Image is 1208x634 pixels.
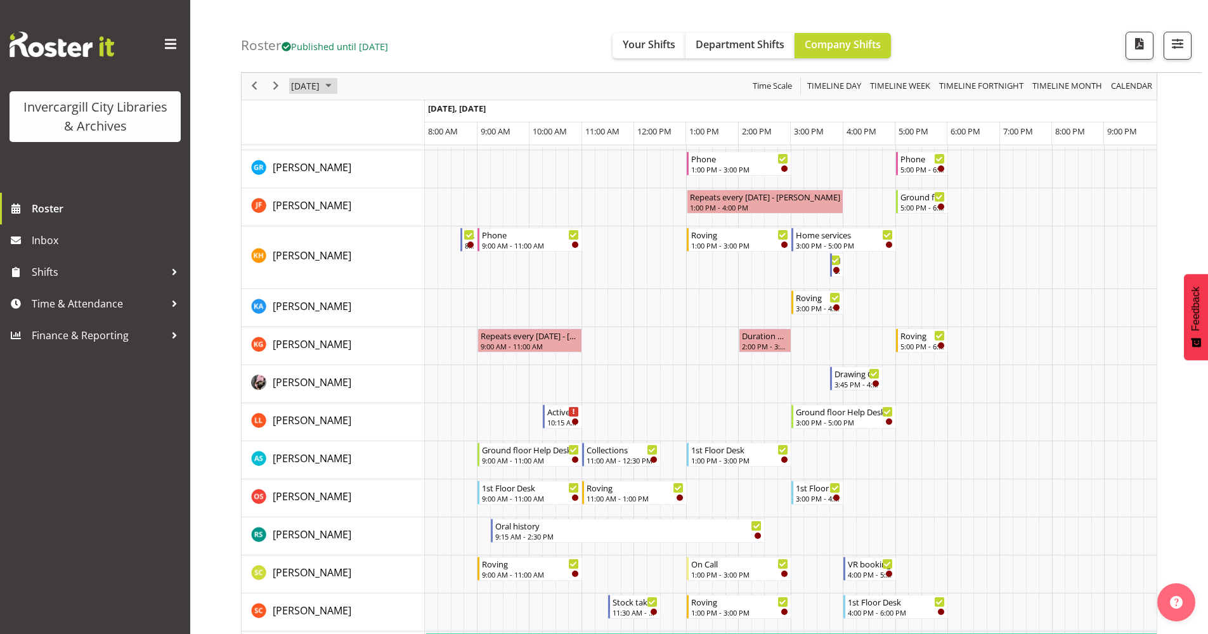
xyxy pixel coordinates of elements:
span: [PERSON_NAME] [273,249,351,262]
div: Phone [900,152,945,165]
a: [PERSON_NAME] [273,565,351,580]
div: Ground floor Help Desk [796,405,893,418]
div: Mandy Stenton"s event - Ground floor Help Desk Begin From Tuesday, October 14, 2025 at 9:00:00 AM... [477,443,582,467]
span: Company Shifts [805,37,881,51]
a: [PERSON_NAME] [273,451,351,466]
button: Timeline Day [805,79,864,94]
a: [PERSON_NAME] [273,489,351,504]
div: 3:00 PM - 5:00 PM [796,240,893,250]
div: Samuel Carter"s event - Roving Begin From Tuesday, October 14, 2025 at 9:00:00 AM GMT+13:00 Ends ... [477,557,582,581]
td: Olivia Stanley resource [242,479,425,517]
div: Invercargill City Libraries & Archives [22,98,168,136]
div: 9:00 AM - 11:00 AM [482,493,579,503]
button: Download a PDF of the roster for the current day [1126,32,1153,60]
div: 1:00 PM - 4:00 PM [690,202,840,212]
div: Mandy Stenton"s event - Collections Begin From Tuesday, October 14, 2025 at 11:00:00 AM GMT+13:00... [582,443,661,467]
div: 5:00 PM - 6:00 PM [900,202,945,212]
div: 8:40 AM - 9:00 AM [465,240,474,250]
button: Timeline Week [868,79,933,94]
div: 1:00 PM - 3:00 PM [691,569,788,579]
div: Joanne Forbes"s event - Repeats every tuesday - Joanne Forbes Begin From Tuesday, October 14, 202... [687,190,843,214]
span: 11:00 AM [585,126,620,137]
span: Roster [32,199,184,218]
button: Department Shifts [685,33,795,58]
span: Feedback [1190,287,1202,331]
div: On Call [691,557,788,570]
span: Published until [DATE] [282,40,388,53]
span: Timeline Week [869,79,932,94]
div: VR booking [848,557,892,570]
span: [DATE], [DATE] [428,103,486,114]
div: Roving [900,329,945,342]
span: 12:00 PM [637,126,672,137]
div: 11:00 AM - 1:00 PM [587,493,684,503]
div: Mandy Stenton"s event - 1st Floor Desk Begin From Tuesday, October 14, 2025 at 1:00:00 PM GMT+13:... [687,443,791,467]
div: Lynette Lockett"s event - Ground floor Help Desk Begin From Tuesday, October 14, 2025 at 3:00:00 ... [791,404,896,429]
a: [PERSON_NAME] [273,413,351,428]
span: [PERSON_NAME] [273,375,351,389]
div: Olivia Stanley"s event - Roving Begin From Tuesday, October 14, 2025 at 11:00:00 AM GMT+13:00 End... [582,481,687,505]
div: 3:00 PM - 4:00 PM [796,493,840,503]
div: Katie Greene"s event - Roving Begin From Tuesday, October 14, 2025 at 5:00:00 PM GMT+13:00 Ends A... [896,328,948,353]
div: Phone [691,152,788,165]
div: Roving [796,291,840,304]
div: Olivia Stanley"s event - 1st Floor Desk Begin From Tuesday, October 14, 2025 at 9:00:00 AM GMT+13... [477,481,582,505]
span: calendar [1110,79,1153,94]
span: Time & Attendance [32,294,165,313]
span: 6:00 PM [951,126,980,137]
span: [PERSON_NAME] [273,160,351,174]
div: 4:00 PM - 6:00 PM [848,607,945,618]
div: Drawing Club [835,367,879,380]
div: 9:00 AM - 11:00 AM [481,341,579,351]
span: [PERSON_NAME] [273,566,351,579]
div: next period [265,73,287,100]
div: October 14, 2025 [287,73,339,100]
span: 9:00 AM [481,126,510,137]
img: Rosterit website logo [10,32,114,57]
div: 2:00 PM - 3:00 PM [742,341,788,351]
div: Joanne Forbes"s event - Ground floor Help Desk Begin From Tuesday, October 14, 2025 at 5:00:00 PM... [896,190,948,214]
button: Timeline Month [1030,79,1105,94]
div: 9:00 AM - 11:00 AM [482,240,579,250]
div: Grace Roscoe-Squires"s event - Phone Begin From Tuesday, October 14, 2025 at 5:00:00 PM GMT+13:00... [896,152,948,176]
div: Samuel Carter"s event - On Call Begin From Tuesday, October 14, 2025 at 1:00:00 PM GMT+13:00 Ends... [687,557,791,581]
div: Roving [587,481,684,494]
div: Lynette Lockett"s event - Active Rhyming Begin From Tuesday, October 14, 2025 at 10:15:00 AM GMT+... [543,404,582,429]
td: Keyu Chen resource [242,365,425,403]
button: Company Shifts [795,33,891,58]
div: 3:00 PM - 5:00 PM [796,417,893,427]
div: Ground floor Help Desk [900,190,945,203]
div: Ground floor Help Desk [482,443,579,456]
span: 2:00 PM [742,126,772,137]
span: [PERSON_NAME] [273,451,351,465]
img: help-xxl-2.png [1170,596,1183,609]
div: Kaela Harley"s event - Home services Begin From Tuesday, October 14, 2025 at 3:00:00 PM GMT+13:00... [791,228,896,252]
div: 1:00 PM - 3:00 PM [691,607,788,618]
div: previous period [244,73,265,100]
div: Home services [796,228,893,241]
span: 5:00 PM [899,126,928,137]
span: 4:00 PM [847,126,876,137]
div: Kathy Aloniu"s event - Roving Begin From Tuesday, October 14, 2025 at 3:00:00 PM GMT+13:00 Ends A... [791,290,843,314]
div: Kaela Harley"s event - Newspapers Begin From Tuesday, October 14, 2025 at 8:40:00 AM GMT+13:00 En... [460,228,477,252]
div: Stock taking [613,595,657,608]
div: 1st Floor Desk [691,443,788,456]
span: Finance & Reporting [32,326,165,345]
span: Your Shifts [623,37,675,51]
span: 3:00 PM [794,126,824,137]
td: Joanne Forbes resource [242,188,425,226]
span: 1:00 PM [689,126,719,137]
a: [PERSON_NAME] [273,337,351,352]
div: Repeats every [DATE] - [PERSON_NAME] [690,190,840,203]
div: 3:00 PM - 4:00 PM [796,303,840,313]
div: 5:00 PM - 6:00 PM [900,164,945,174]
span: [PERSON_NAME] [273,527,351,541]
button: Month [1109,79,1155,94]
span: Time Scale [751,79,793,94]
div: Serena Casey"s event - Roving Begin From Tuesday, October 14, 2025 at 1:00:00 PM GMT+13:00 Ends A... [687,595,791,619]
div: 3:45 PM - 4:45 PM [835,379,879,389]
button: Previous [246,79,263,94]
div: Oral history [495,519,762,532]
div: 11:30 AM - 12:30 PM [613,607,657,618]
div: Duration 1 hours - [PERSON_NAME] [742,329,788,342]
